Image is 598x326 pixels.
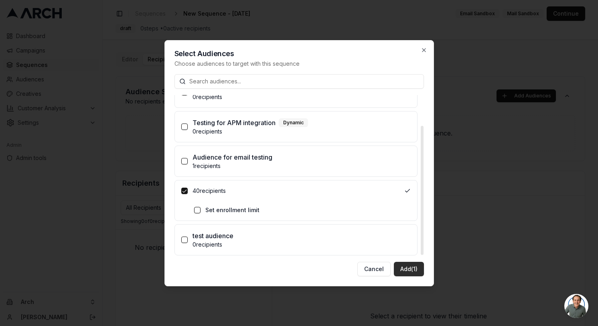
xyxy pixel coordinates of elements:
[193,152,272,162] p: Audience for email testing
[193,241,411,249] p: 0 recipients
[205,206,259,214] label: Set enrollment limit
[181,188,188,194] button: 40recipients
[181,158,188,164] button: Audience for email testing1recipients
[394,262,424,276] button: Add(1)
[174,50,424,57] h2: Select Audiences
[357,262,391,276] button: Cancel
[193,118,276,128] p: Testing for APM integration
[193,128,411,136] p: 0 recipients
[193,187,399,195] p: 40 recipients
[193,231,233,241] p: test audience
[174,60,424,68] p: Choose audiences to target with this sequence
[181,124,188,130] button: Testing for APM integrationDynamic0recipients
[174,74,424,89] input: Search audiences...
[193,162,411,170] p: 1 recipients
[181,237,188,243] button: test audience0recipients
[279,118,308,127] div: Dynamic
[193,93,411,101] p: 0 recipients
